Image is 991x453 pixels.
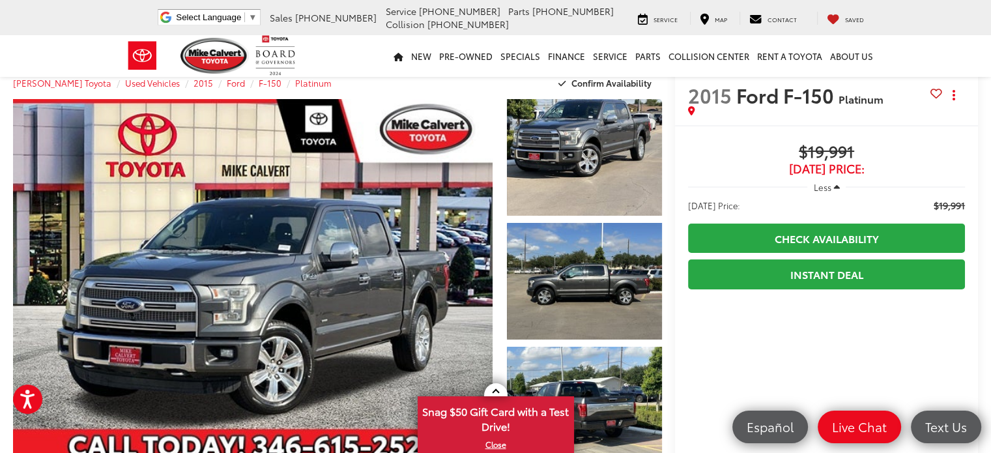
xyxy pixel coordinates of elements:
[688,224,965,253] a: Check Availability
[911,411,981,443] a: Text Us
[118,35,167,77] img: Toyota
[386,5,416,18] span: Service
[125,77,180,89] a: Used Vehicles
[826,35,877,77] a: About Us
[631,35,665,77] a: Parts
[386,18,425,31] span: Collision
[807,175,846,199] button: Less
[942,83,965,106] button: Actions
[508,5,530,18] span: Parts
[589,35,631,77] a: Service
[715,15,727,23] span: Map
[653,15,678,23] span: Service
[839,91,883,106] span: Platinum
[419,5,500,18] span: [PHONE_NUMBER]
[244,12,245,22] span: ​
[818,411,901,443] a: Live Chat
[176,12,241,22] span: Select Language
[551,72,663,95] button: Confirm Availability
[934,199,965,212] span: $19,991
[248,12,257,22] span: ▼
[259,77,281,89] a: F-150
[817,12,874,25] a: My Saved Vehicles
[768,15,797,23] span: Contact
[740,12,807,25] a: Contact
[688,81,732,109] span: 2015
[826,418,893,435] span: Live Chat
[407,35,435,77] a: New
[753,35,826,77] a: Rent a Toyota
[690,12,737,25] a: Map
[845,15,864,23] span: Saved
[295,77,332,89] a: Platinum
[180,38,250,74] img: Mike Calvert Toyota
[295,11,377,24] span: [PHONE_NUMBER]
[427,18,509,31] span: [PHONE_NUMBER]
[665,35,753,77] a: Collision Center
[270,11,293,24] span: Sales
[571,77,652,89] span: Confirm Availability
[919,418,973,435] span: Text Us
[688,199,740,212] span: [DATE] Price:
[505,222,663,341] img: 2015 Ford F-150 Platinum
[390,35,407,77] a: Home
[736,81,839,109] span: Ford F-150
[628,12,687,25] a: Service
[435,35,496,77] a: Pre-Owned
[732,411,808,443] a: Español
[194,77,213,89] a: 2015
[419,398,573,437] span: Snag $50 Gift Card with a Test Drive!
[688,259,965,289] a: Instant Deal
[176,12,257,22] a: Select Language​
[544,35,589,77] a: Finance
[532,5,614,18] span: [PHONE_NUMBER]
[505,98,663,217] img: 2015 Ford F-150 Platinum
[688,143,965,162] span: $19,991
[227,77,245,89] a: Ford
[507,99,662,216] a: Expand Photo 1
[13,77,111,89] a: [PERSON_NAME] Toyota
[740,418,800,435] span: Español
[496,35,544,77] a: Specials
[688,162,965,175] span: [DATE] Price:
[952,90,955,100] span: dropdown dots
[507,223,662,340] a: Expand Photo 2
[814,181,831,193] span: Less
